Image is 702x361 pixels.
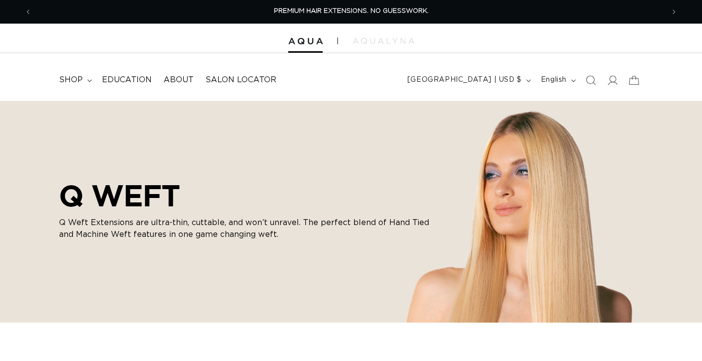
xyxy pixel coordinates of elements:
span: English [541,75,567,85]
p: Q Weft Extensions are ultra-thin, cuttable, and won’t unravel. The perfect blend of Hand Tied and... [59,217,434,240]
button: Previous announcement [17,2,39,21]
span: PREMIUM HAIR EXTENSIONS. NO GUESSWORK. [274,8,429,14]
span: Salon Locator [205,75,276,85]
button: Next announcement [663,2,685,21]
span: About [164,75,194,85]
a: About [158,69,200,91]
summary: Search [580,69,602,91]
img: aqualyna.com [353,38,414,44]
span: shop [59,75,83,85]
img: Aqua Hair Extensions [288,38,323,45]
summary: shop [53,69,96,91]
h2: Q WEFT [59,178,434,213]
span: [GEOGRAPHIC_DATA] | USD $ [407,75,522,85]
span: Education [102,75,152,85]
a: Salon Locator [200,69,282,91]
button: English [535,71,580,90]
a: Education [96,69,158,91]
button: [GEOGRAPHIC_DATA] | USD $ [401,71,535,90]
